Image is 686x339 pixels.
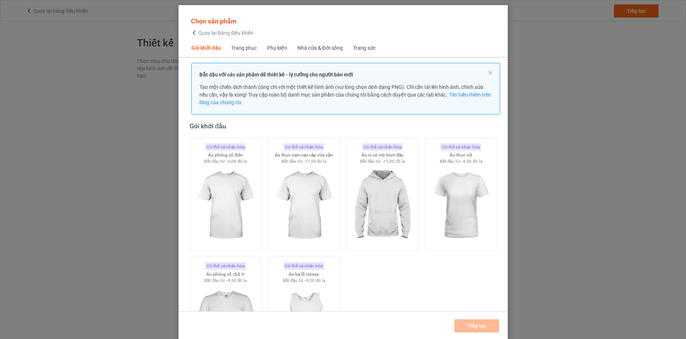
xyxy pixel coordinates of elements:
font: Bắt đầu từ [281,159,302,164]
font: Bắt đầu với các sản phẩm dễ thiết kế - lý tưởng cho người bán mới [199,72,353,78]
font: 6,00 đô la [228,159,247,164]
font: -- [381,159,383,164]
font: Bắt đầu từ [439,159,460,164]
font: Áo thun nữ [450,152,472,158]
font: Có thể cá nhân hóa [285,263,323,268]
font: 11,50 đô la [305,159,326,164]
font: Nhà cửa & Đời sống [297,45,342,51]
font: -- [461,159,463,164]
font: Bắt đầu từ [360,159,380,164]
img: regular.jpg [428,165,494,246]
font: 9,50 đô la [228,278,247,283]
font: Trang phục [231,45,256,51]
font: Áo ba lỗ Unisex [289,272,319,277]
font: 6,50 đô la [463,159,482,164]
font: Tạo một chiến dịch thành công chỉ với một thiết kế hình ảnh (vui lòng chọn định dạng PNG). Chỉ cầ... [199,84,483,98]
font: Áo nỉ có mũ trùm đầu [361,152,403,158]
img: regular.jpg [349,165,415,246]
font: Phụ kiện [267,45,287,51]
font: Có thể cá nhân hóa [206,263,244,268]
font: -- [304,278,306,283]
font: 9,50 đô la [306,278,325,283]
font: Áo phông cổ chữ V [206,272,244,277]
font: Áo thun nam cao cấp vừa vặn [275,152,333,158]
font: -- [225,159,228,164]
font: Gói khởi đầu [189,122,226,130]
font: Có thể cá nhân hóa [285,144,323,150]
font: Bắt đầu từ [204,278,225,283]
font: Bắt đầu từ [204,159,225,164]
img: regular.jpg [192,165,258,246]
font: Có thể cá nhân hóa [363,144,401,150]
font: -- [225,278,228,283]
img: regular.jpg [271,165,337,246]
a: Tìm hiểu thêm trên blog của chúng tôi. [199,92,491,105]
font: Gói khởi đầu [191,45,221,51]
font: -- [303,159,305,164]
font: Quay lại Bảng điều khiển [198,30,254,36]
font: Chọn sản phẩm [191,17,237,25]
font: Có thể cá nhân hóa [206,144,244,150]
font: Bắt đầu từ [282,278,303,283]
font: Có thể cá nhân hóa [442,144,480,150]
font: Áo phông cổ điển [208,152,243,158]
font: Trang sức [353,45,375,51]
font: 15,00 đô la [383,159,405,164]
